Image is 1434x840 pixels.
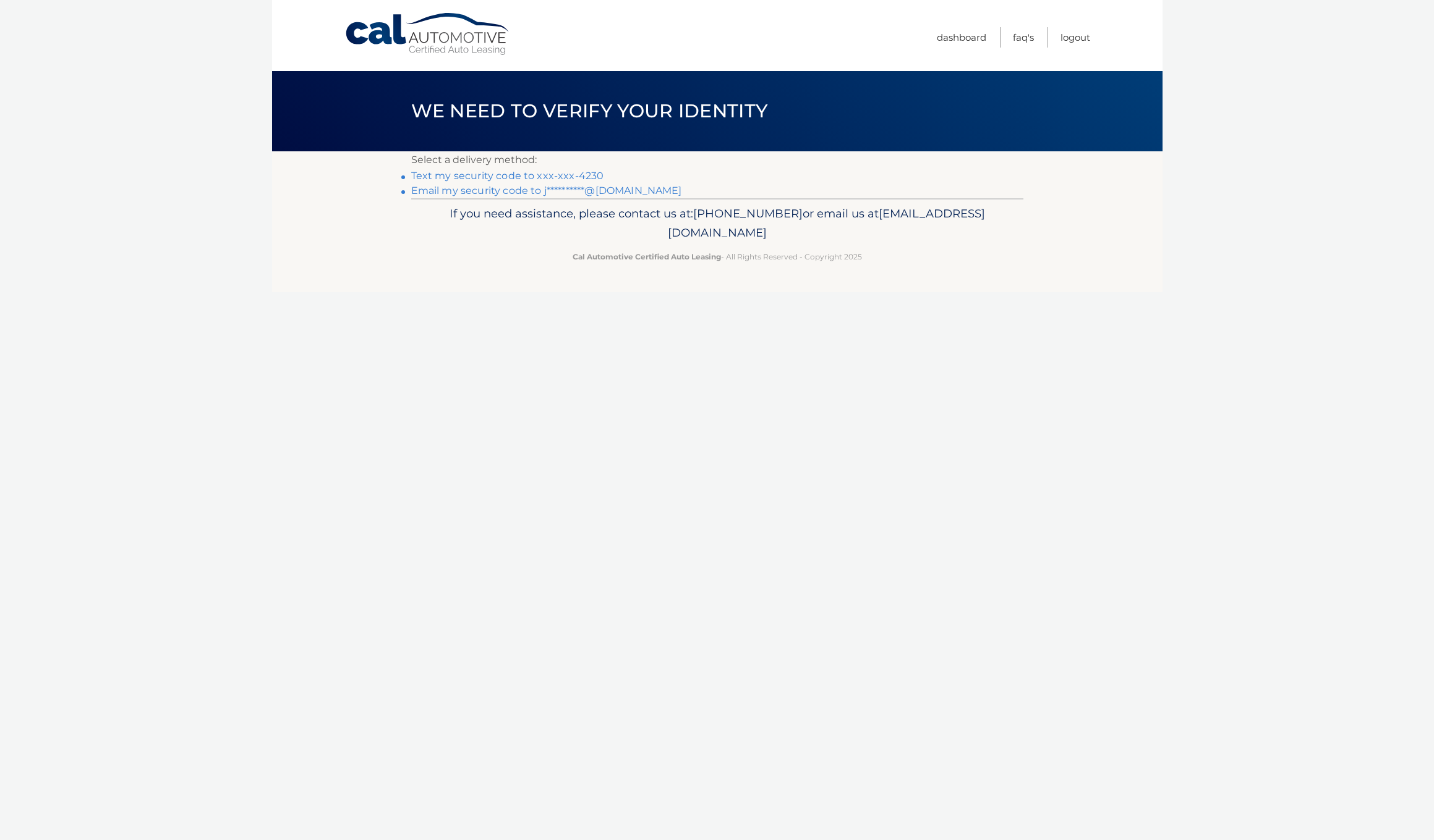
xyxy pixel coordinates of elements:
[1013,27,1034,48] a: FAQ's
[411,151,1023,169] p: Select a delivery method:
[411,99,768,122] span: We need to verify your identity
[344,12,511,56] a: Cal Automotive
[573,252,721,261] strong: Cal Automotive Certified Auto Leasing
[419,204,1015,243] p: If you need assistance, please contact us at: or email us at
[419,250,1015,263] p: - All Rights Reserved - Copyright 2025
[693,206,803,220] span: [PHONE_NUMBER]
[411,185,682,196] a: Email my security code to j**********@[DOMAIN_NAME]
[411,170,604,182] a: Text my security code to xxx-xxx-4230
[1061,27,1090,48] a: Logout
[937,27,986,48] a: Dashboard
